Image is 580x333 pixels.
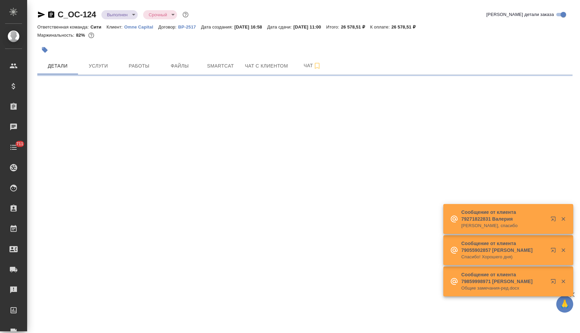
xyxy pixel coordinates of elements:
button: Добавить тэг [37,42,52,57]
button: Закрыть [556,216,570,222]
span: 711 [12,141,27,147]
p: Маржинальность: [37,33,76,38]
p: Дата создания: [201,24,234,30]
p: Спасибо! Хорошего дня) [461,254,546,260]
p: Сообщение от клиента 79271822831 Валерия [461,209,546,222]
p: Ответственная команда: [37,24,91,30]
button: Доп статусы указывают на важность/срочность заказа [181,10,190,19]
p: [PERSON_NAME], спасибо [461,222,546,229]
p: Сообщение от клиента 79055902857 [PERSON_NAME] [461,240,546,254]
button: Открыть в новой вкладке [546,243,563,260]
button: Закрыть [556,278,570,284]
span: Smartcat [204,62,237,70]
button: Скопировать ссылку для ЯМессенджера [37,11,45,19]
p: [DATE] 16:58 [234,24,267,30]
p: 26 578,51 ₽ [341,24,370,30]
button: 3944.50 RUB; [87,31,96,40]
p: К оплате: [370,24,391,30]
p: [DATE] 11:00 [293,24,326,30]
p: Итого: [326,24,341,30]
button: Скопировать ссылку [47,11,55,19]
p: Общие замечания-ред.docx [461,285,546,292]
span: Детали [41,62,74,70]
p: Сити [91,24,107,30]
p: 82% [76,33,86,38]
p: Дата сдачи: [267,24,293,30]
span: Чат с клиентом [245,62,288,70]
button: Срочный [147,12,169,18]
p: Договор: [158,24,178,30]
span: Чат [296,61,329,70]
p: Сообщение от клиента 79859998971 [PERSON_NAME] [461,271,546,285]
button: Выполнен [105,12,130,18]
button: Закрыть [556,247,570,253]
button: Открыть в новой вкладке [546,275,563,291]
svg: Подписаться [313,62,321,70]
a: 711 [2,139,25,156]
div: Выполнен [143,10,177,19]
a: ВР-2517 [178,24,201,30]
button: Открыть в новой вкладке [546,212,563,228]
span: Услуги [82,62,115,70]
span: Работы [123,62,155,70]
a: Omne Capital [124,24,158,30]
p: 26 578,51 ₽ [391,24,421,30]
div: Выполнен [101,10,138,19]
span: Файлы [163,62,196,70]
p: Клиент: [107,24,124,30]
span: [PERSON_NAME] детали заказа [486,11,554,18]
a: C_OC-124 [58,10,96,19]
